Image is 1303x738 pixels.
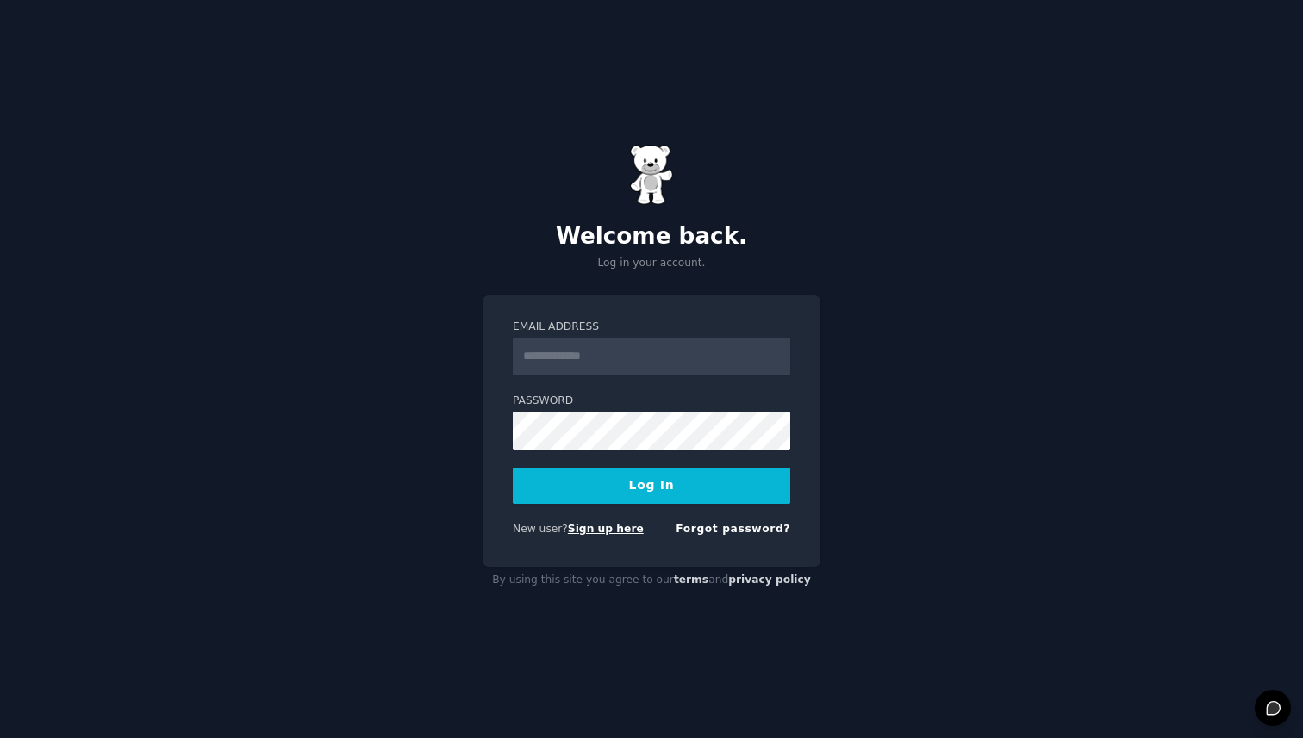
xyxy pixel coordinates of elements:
a: terms [674,574,708,586]
a: privacy policy [728,574,811,586]
a: Forgot password? [676,523,790,535]
button: Log In [513,468,790,504]
div: By using this site you agree to our and [483,567,820,594]
p: Log in your account. [483,256,820,271]
span: New user? [513,523,568,535]
a: Sign up here [568,523,644,535]
h2: Welcome back. [483,223,820,251]
img: Gummy Bear [630,145,673,205]
label: Email Address [513,319,790,335]
label: Password [513,394,790,409]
